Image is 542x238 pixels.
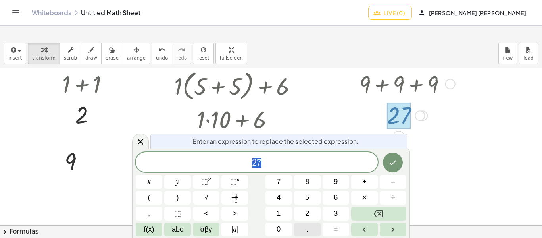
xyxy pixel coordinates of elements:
span: draw [85,55,97,61]
span: a [232,224,238,235]
button: Squared [193,175,219,189]
button: Greater than [221,207,248,221]
button: transform [28,43,60,64]
span: ⬚ [230,178,237,186]
span: αβγ [200,224,212,235]
sup: 2 [208,176,211,182]
span: . [306,224,308,235]
button: [PERSON_NAME] [PERSON_NAME] [413,6,532,20]
span: 0 [277,224,281,235]
button: Minus [380,175,406,189]
i: refresh [200,45,207,55]
span: arrange [127,55,146,61]
button: fullscreen [215,43,247,64]
span: abc [172,224,183,235]
button: Toggle navigation [10,6,22,19]
button: Alphabet [164,223,191,236]
button: 2 [294,207,321,221]
button: ) [164,191,191,205]
span: < [204,208,208,219]
span: scrub [64,55,77,61]
button: Times [351,191,378,205]
span: ( [148,192,150,203]
span: load [523,55,534,61]
button: Divide [380,191,406,205]
span: ) [177,192,179,203]
button: ( [136,191,162,205]
span: [PERSON_NAME] [PERSON_NAME] [420,9,526,16]
span: × [362,192,367,203]
button: 8 [294,175,321,189]
button: y [164,175,191,189]
span: f(x) [144,224,154,235]
button: 3 [323,207,349,221]
span: = [334,224,338,235]
button: x [136,175,162,189]
i: redo [178,45,185,55]
button: 4 [265,191,292,205]
span: | [232,225,233,233]
button: Left arrow [351,223,378,236]
span: 4 [277,192,281,203]
button: arrange [123,43,150,64]
div: Edit math [392,131,405,144]
button: draw [81,43,102,64]
button: 0 [265,223,292,236]
span: ÷ [391,192,395,203]
span: 8 [305,176,309,187]
span: insert [8,55,22,61]
button: . [294,223,321,236]
button: Absolute value [221,223,248,236]
span: new [503,55,513,61]
button: 1 [265,207,292,221]
button: insert [4,43,26,64]
button: erase [101,43,123,64]
span: 1 [277,208,281,219]
button: 5 [294,191,321,205]
button: , [136,207,162,221]
span: √ [204,192,208,203]
span: reset [197,55,209,61]
i: undo [158,45,166,55]
span: ⬚ [201,178,208,186]
span: | [236,225,238,233]
span: 2 [252,158,257,168]
button: Live (0) [368,6,412,20]
button: new [498,43,517,64]
span: y [176,176,179,187]
span: 3 [334,208,338,219]
button: redoredo [172,43,191,64]
span: 5 [305,192,309,203]
span: Enter an expression to replace the selected expression. [192,137,359,146]
button: load [519,43,538,64]
button: Equals [323,223,349,236]
button: 7 [265,175,292,189]
span: redo [176,55,187,61]
span: fullscreen [220,55,243,61]
span: 2 [305,208,309,219]
button: Right arrow [380,223,406,236]
button: Superscript [221,175,248,189]
button: Done [383,153,403,172]
button: Plus [351,175,378,189]
span: > [233,208,237,219]
span: 6 [334,192,338,203]
span: 9 [334,176,338,187]
span: 7 [277,176,281,187]
button: Fraction [221,191,248,205]
button: Square root [193,191,219,205]
button: 6 [323,191,349,205]
sup: n [237,176,240,182]
button: 9 [323,175,349,189]
button: Less than [193,207,219,221]
span: transform [32,55,56,61]
span: undo [156,55,168,61]
span: – [391,176,395,187]
span: + [362,176,367,187]
a: Whiteboards [32,9,71,17]
span: 7 [257,158,261,168]
button: scrub [60,43,81,64]
button: Placeholder [164,207,191,221]
span: Live (0) [375,9,405,16]
button: Backspace [351,207,406,221]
